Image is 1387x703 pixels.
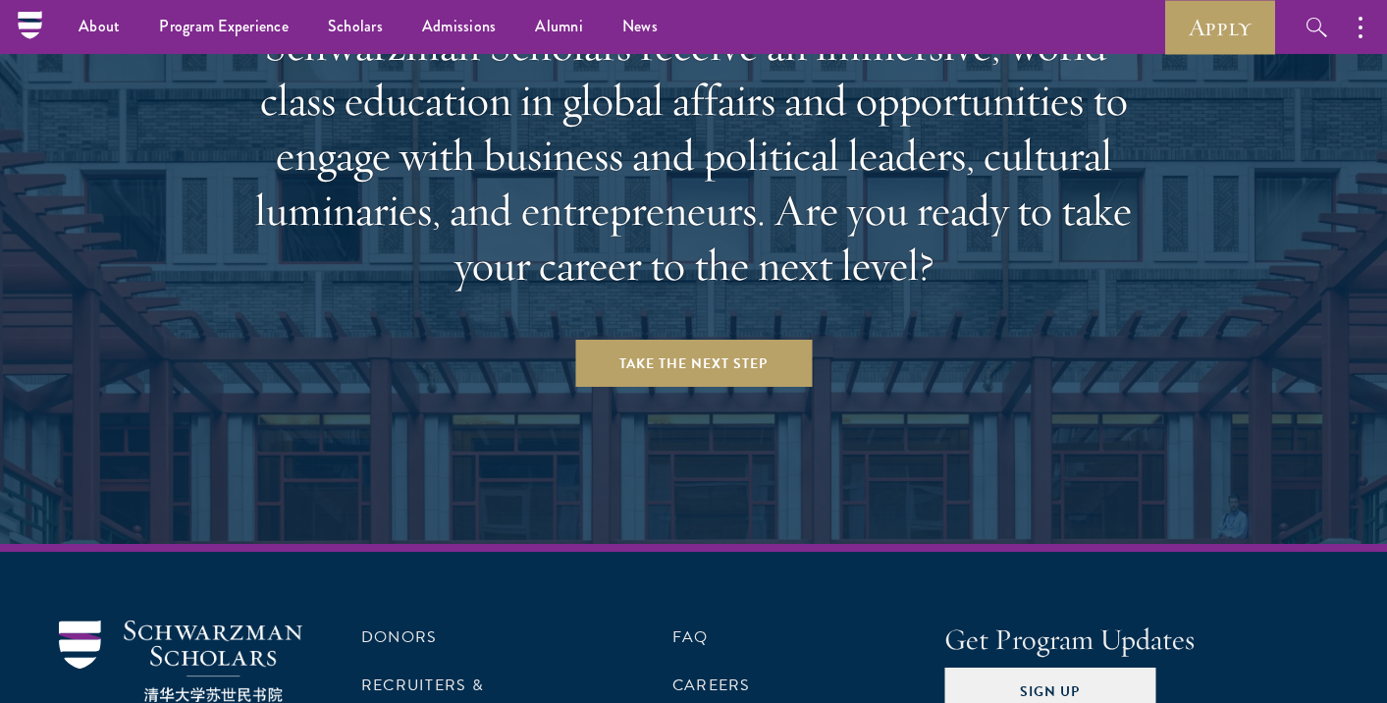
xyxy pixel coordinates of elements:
[575,340,812,387] a: Take the Next Step
[944,621,1328,660] h4: Get Program Updates
[59,621,302,702] img: Schwarzman Scholars
[672,674,751,697] a: Careers
[672,625,709,649] a: FAQ
[361,625,437,649] a: Donors
[238,18,1150,293] h2: Schwarzman Scholars receive an immersive, world-class education in global affairs and opportuniti...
